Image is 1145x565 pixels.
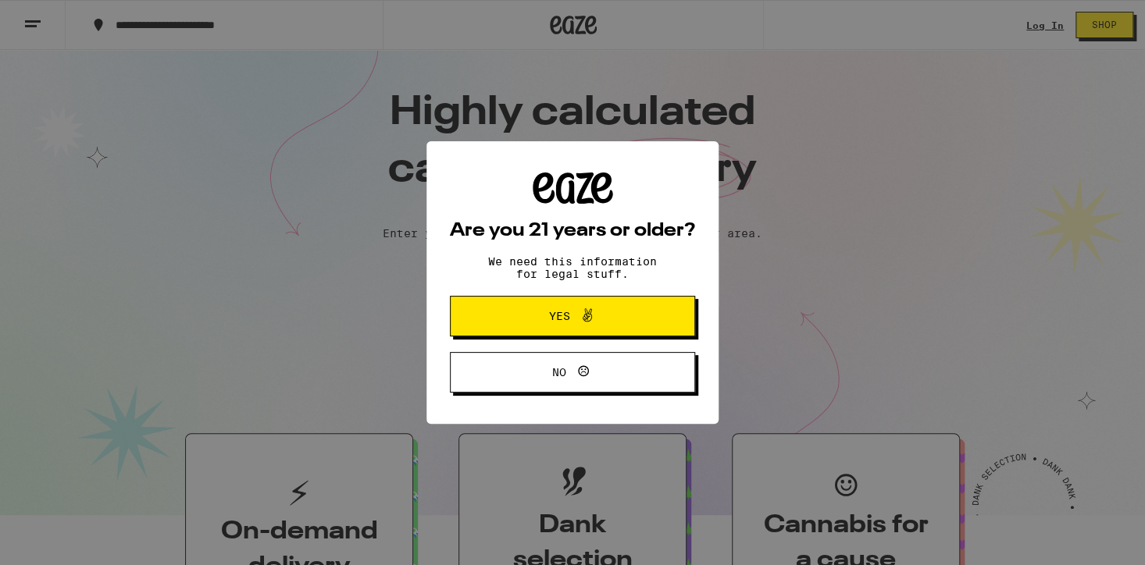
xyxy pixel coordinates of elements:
[9,11,112,23] span: Hi. Need any help?
[450,296,695,336] button: Yes
[450,352,695,393] button: No
[552,367,566,378] span: No
[475,255,670,280] p: We need this information for legal stuff.
[450,222,695,240] h2: Are you 21 years or older?
[549,311,570,322] span: Yes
